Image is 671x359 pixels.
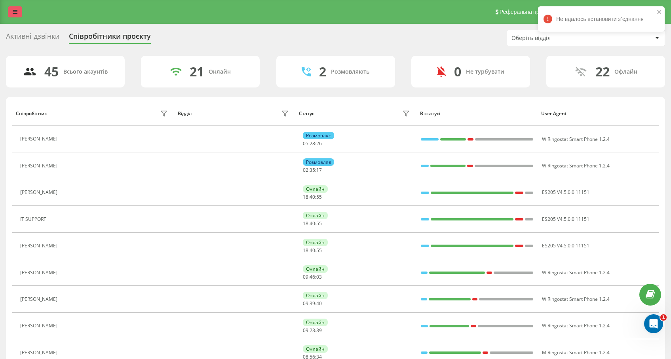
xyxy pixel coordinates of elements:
[316,300,322,307] span: 40
[303,132,334,139] div: Розмовляє
[44,64,59,79] div: 45
[316,140,322,147] span: 26
[303,212,328,219] div: Онлайн
[20,163,59,169] div: [PERSON_NAME]
[20,136,59,142] div: [PERSON_NAME]
[614,68,637,75] div: Офлайн
[319,64,326,79] div: 2
[316,194,322,200] span: 55
[316,274,322,280] span: 03
[303,247,308,254] span: 18
[303,221,322,226] div: : :
[303,167,308,173] span: 02
[542,242,589,249] span: ES205 V4.5.0.0 11151
[6,32,59,44] div: Активні дзвінки
[303,185,328,193] div: Онлайн
[20,323,59,329] div: [PERSON_NAME]
[303,328,322,333] div: : :
[303,248,322,253] div: : :
[316,247,322,254] span: 55
[303,141,322,146] div: : :
[303,239,328,246] div: Онлайн
[454,64,461,79] div: 0
[303,140,308,147] span: 05
[20,270,59,275] div: [PERSON_NAME]
[316,167,322,173] span: 17
[20,350,59,355] div: [PERSON_NAME]
[69,32,151,44] div: Співробітники проєкту
[299,111,314,116] div: Статус
[178,111,192,116] div: Відділ
[303,327,308,334] span: 09
[542,216,589,222] span: ES205 V4.5.0.0 11151
[542,189,589,196] span: ES205 V4.5.0.0 11151
[303,319,328,326] div: Онлайн
[209,68,231,75] div: Онлайн
[542,269,610,276] span: W Ringostat Smart Phone 1.2.4
[16,111,47,116] div: Співробітник
[310,274,315,280] span: 46
[310,220,315,227] span: 40
[500,9,558,15] span: Реферальна програма
[303,300,308,307] span: 09
[310,140,315,147] span: 28
[542,162,610,169] span: W Ringostat Smart Phone 1.2.4
[63,68,108,75] div: Всього акаунтів
[303,194,308,200] span: 18
[542,296,610,302] span: W Ringostat Smart Phone 1.2.4
[420,111,534,116] div: В статусі
[310,300,315,307] span: 39
[644,314,663,333] iframe: Intercom live chat
[331,68,369,75] div: Розмовляють
[303,345,328,353] div: Онлайн
[542,322,610,329] span: W Ringostat Smart Phone 1.2.4
[303,158,334,166] div: Розмовляє
[303,292,328,299] div: Онлайн
[303,274,322,280] div: : :
[20,190,59,195] div: [PERSON_NAME]
[303,265,328,273] div: Онлайн
[466,68,504,75] div: Не турбувати
[190,64,204,79] div: 21
[316,327,322,334] span: 39
[20,296,59,302] div: [PERSON_NAME]
[316,220,322,227] span: 55
[538,6,665,32] div: Не вдалось встановити зʼєднання
[310,247,315,254] span: 40
[20,243,59,249] div: [PERSON_NAME]
[542,349,610,356] span: M Ringostat Smart Phone 1.2.4
[660,314,667,321] span: 1
[303,167,322,173] div: : :
[303,194,322,200] div: : :
[657,9,662,16] button: close
[511,35,606,42] div: Оберіть відділ
[310,167,315,173] span: 35
[541,111,655,116] div: User Agent
[303,220,308,227] span: 18
[303,274,308,280] span: 09
[20,217,48,222] div: IT SUPPORT
[310,194,315,200] span: 40
[310,327,315,334] span: 23
[542,136,610,142] span: W Ringostat Smart Phone 1.2.4
[303,301,322,306] div: : :
[595,64,610,79] div: 22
